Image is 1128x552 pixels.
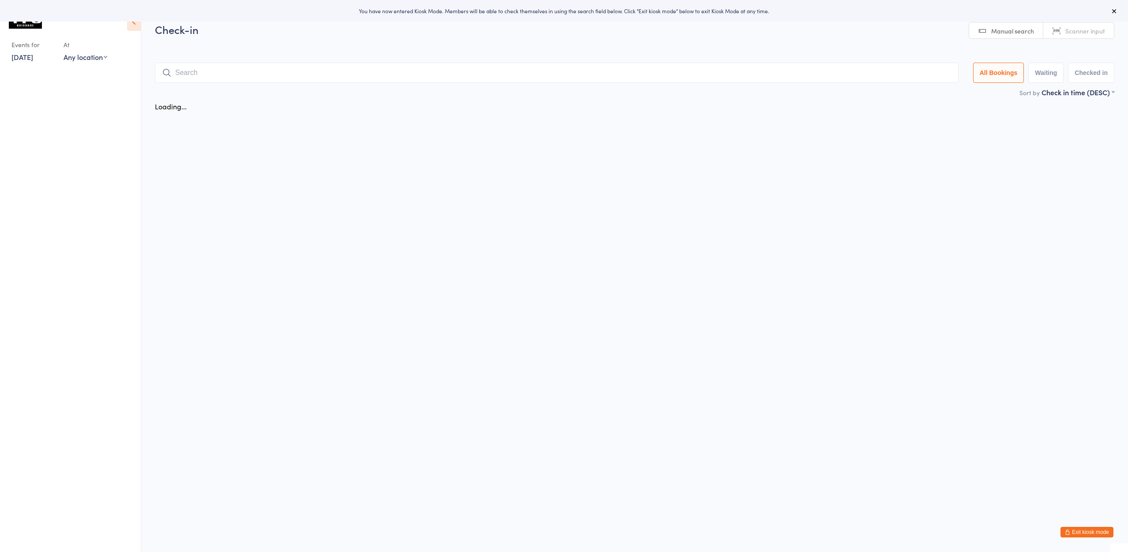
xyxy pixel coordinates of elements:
[1060,527,1113,537] button: Exit kiosk mode
[973,63,1024,83] button: All Bookings
[64,52,107,62] div: Any location
[1068,63,1114,83] button: Checked in
[155,22,1114,37] h2: Check-in
[1042,87,1114,97] div: Check in time (DESC)
[11,37,55,52] div: Events for
[64,37,107,52] div: At
[1065,26,1105,35] span: Scanner input
[991,26,1034,35] span: Manual search
[1019,88,1040,97] label: Sort by
[11,52,33,62] a: [DATE]
[14,7,1114,15] div: You have now entered Kiosk Mode. Members will be able to check themselves in using the search fie...
[155,101,187,111] div: Loading...
[155,63,959,83] input: Search
[1028,63,1064,83] button: Waiting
